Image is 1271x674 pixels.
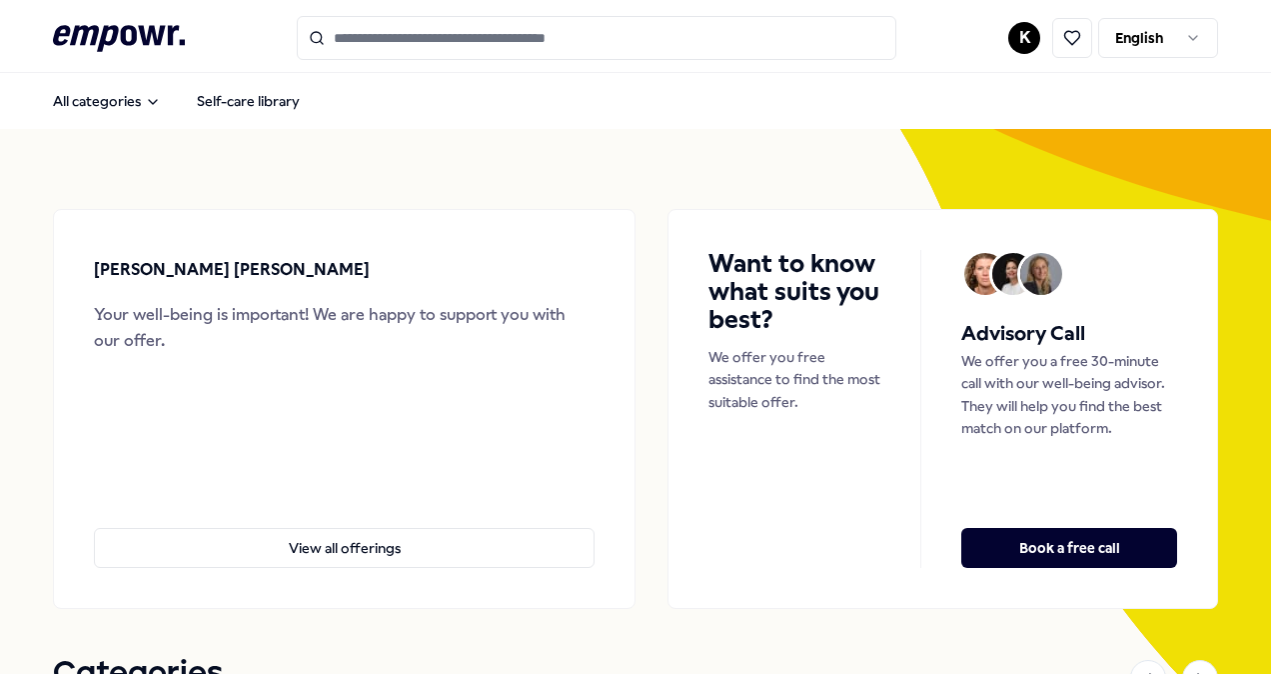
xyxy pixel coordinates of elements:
img: Avatar [992,253,1034,295]
p: [PERSON_NAME] [PERSON_NAME] [94,257,370,283]
div: Your well-being is important! We are happy to support you with our offer. [94,302,595,353]
img: Avatar [964,253,1006,295]
p: We offer you free assistance to find the most suitable offer. [708,346,880,413]
a: Self-care library [181,81,316,121]
h5: Advisory Call [961,318,1177,350]
button: Book a free call [961,528,1177,568]
a: View all offerings [94,496,595,568]
button: K [1008,22,1040,54]
nav: Main [37,81,316,121]
button: View all offerings [94,528,595,568]
button: All categories [37,81,177,121]
h4: Want to know what suits you best? [708,250,880,334]
p: We offer you a free 30-minute call with our well-being advisor. They will help you find the best ... [961,350,1177,440]
img: Avatar [1020,253,1062,295]
input: Search for products, categories or subcategories [297,16,896,60]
